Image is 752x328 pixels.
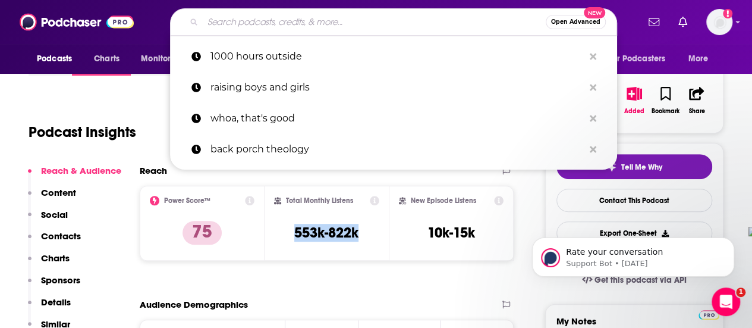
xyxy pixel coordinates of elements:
p: Details [41,296,71,308]
img: tell me why sparkle [607,163,616,172]
div: Bookmark [652,108,679,115]
span: Charts [94,51,119,67]
a: 1000 hours outside [170,41,617,72]
img: User Profile [706,9,732,35]
svg: Add a profile image [723,9,732,18]
h2: Total Monthly Listens [286,196,353,205]
a: back porch theology [170,134,617,165]
button: Show profile menu [706,9,732,35]
a: Contact This Podcast [556,189,712,212]
button: Charts [28,252,70,274]
h3: 553k-822k [294,224,358,242]
div: Share [688,108,704,115]
h1: Podcast Insights [29,123,136,141]
div: Search podcasts, credits, & more... [170,8,617,36]
span: New [584,7,605,18]
h2: Audience Demographics [140,299,248,310]
p: back porch theology [210,134,584,165]
p: Reach & Audience [41,165,121,176]
button: Contacts [28,230,81,252]
p: Content [41,187,76,198]
a: Charts [86,48,127,70]
span: For Podcasters [608,51,665,67]
p: whoa, that's good [210,103,584,134]
p: Charts [41,252,70,264]
a: raising boys and girls [170,72,617,103]
span: Monitoring [141,51,183,67]
p: Sponsors [41,274,80,286]
iframe: Intercom live chat [712,288,740,316]
div: Added [624,108,644,115]
button: Added [619,79,650,122]
button: Details [28,296,71,318]
span: Open Advanced [551,19,600,25]
h2: New Episode Listens [411,196,476,205]
p: 1000 hours outside [210,41,584,72]
span: 1 [736,288,745,297]
button: open menu [600,48,682,70]
p: raising boys and girls [210,72,584,103]
span: Tell Me Why [621,163,662,172]
h2: Power Score™ [164,196,210,205]
span: Logged in as amandawoods [706,9,732,35]
button: open menu [133,48,199,70]
button: Content [28,187,76,209]
button: Sponsors [28,274,80,296]
button: tell me why sparkleTell Me Why [556,154,712,179]
p: 75 [183,221,222,245]
span: Podcasts [37,51,72,67]
img: Podchaser - Follow, Share and Rate Podcasts [20,11,134,33]
h2: Reach [140,165,167,176]
button: Open AdvancedNew [546,15,606,29]
img: Podchaser Pro [698,310,719,320]
p: Social [41,209,68,220]
p: Contacts [41,230,81,242]
button: Social [28,209,68,231]
button: open menu [29,48,87,70]
input: Search podcasts, credits, & more... [203,13,546,32]
button: open menu [680,48,723,70]
a: Show notifications dropdown [644,12,664,32]
a: whoa, that's good [170,103,617,134]
a: Show notifications dropdown [674,12,692,32]
a: Pro website [698,308,719,320]
button: Share [681,79,712,122]
iframe: Intercom notifications message [514,213,752,296]
h3: 10k-15k [427,224,475,242]
span: More [688,51,709,67]
button: Bookmark [650,79,681,122]
button: Reach & Audience [28,165,121,187]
